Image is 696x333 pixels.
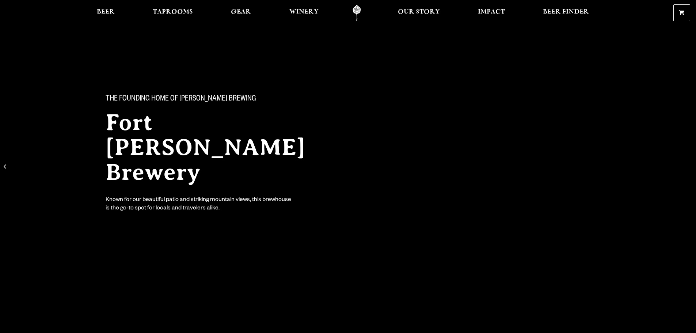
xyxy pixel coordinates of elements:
[543,9,589,15] span: Beer Finder
[478,9,505,15] span: Impact
[106,95,256,104] span: The Founding Home of [PERSON_NAME] Brewing
[343,5,370,21] a: Odell Home
[106,196,293,213] div: Known for our beautiful patio and striking mountain views, this brewhouse is the go-to spot for l...
[285,5,323,21] a: Winery
[289,9,319,15] span: Winery
[148,5,198,21] a: Taprooms
[92,5,119,21] a: Beer
[153,9,193,15] span: Taprooms
[538,5,594,21] a: Beer Finder
[393,5,445,21] a: Our Story
[398,9,440,15] span: Our Story
[231,9,251,15] span: Gear
[226,5,256,21] a: Gear
[106,110,334,185] h2: Fort [PERSON_NAME] Brewery
[97,9,115,15] span: Beer
[473,5,510,21] a: Impact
